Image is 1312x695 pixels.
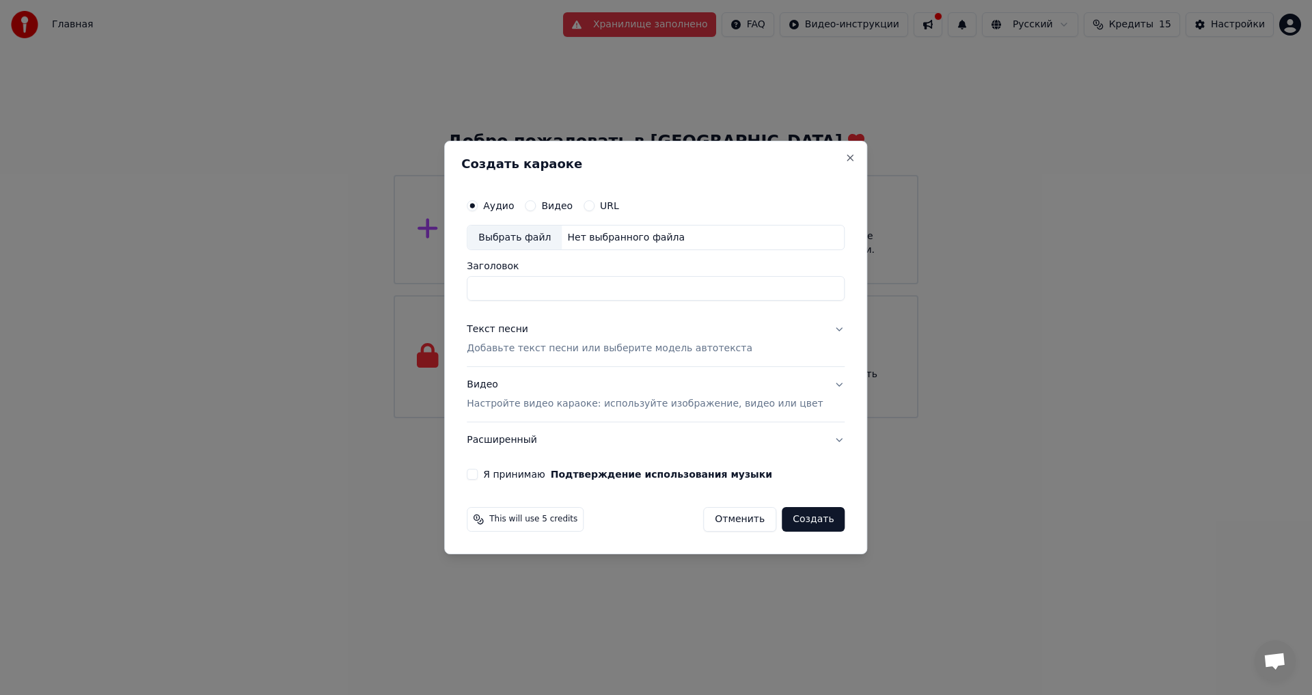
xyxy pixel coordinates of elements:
[483,469,772,479] label: Я принимаю
[467,262,845,271] label: Заголовок
[782,507,845,532] button: Создать
[467,312,845,367] button: Текст песниДобавьте текст песни или выберите модель автотекста
[467,422,845,458] button: Расширенный
[461,158,850,170] h2: Создать караоке
[483,201,514,210] label: Аудио
[467,368,845,422] button: ВидеоНастройте видео караоке: используйте изображение, видео или цвет
[489,514,577,525] span: This will use 5 credits
[467,397,823,411] p: Настройте видео караоке: используйте изображение, видео или цвет
[551,469,772,479] button: Я принимаю
[467,379,823,411] div: Видео
[467,342,752,356] p: Добавьте текст песни или выберите модель автотекста
[600,201,619,210] label: URL
[467,226,562,250] div: Выбрать файл
[467,323,528,337] div: Текст песни
[541,201,573,210] label: Видео
[703,507,776,532] button: Отменить
[562,231,690,245] div: Нет выбранного файла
